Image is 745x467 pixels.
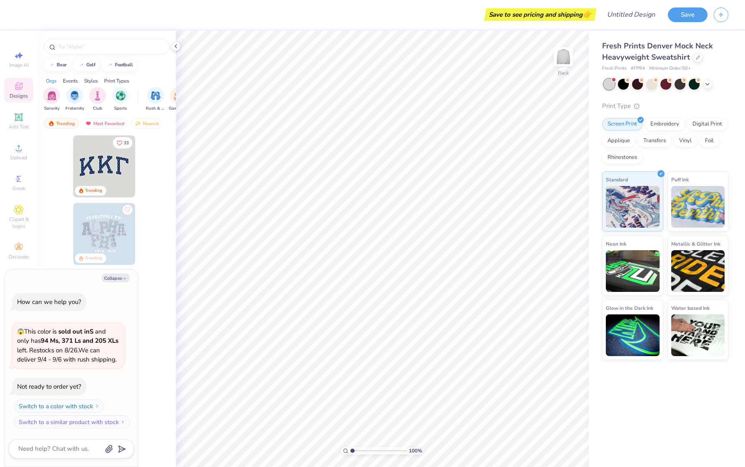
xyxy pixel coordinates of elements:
[43,87,60,112] button: filter button
[43,87,60,112] div: filter for Sorority
[46,77,57,85] div: Orgs
[17,328,24,336] span: 😱
[649,65,691,72] span: Minimum Order: 50 +
[93,91,102,100] img: Club Image
[602,41,713,62] span: Fresh Prints Denver Mock Neck Heavyweight Sweatshirt
[73,59,99,71] button: golf
[4,216,33,229] span: Clipart & logos
[606,314,660,356] img: Glow in the Dark Ink
[638,135,671,147] div: Transfers
[602,101,728,111] div: Print Type
[81,118,128,128] div: Most Favorited
[671,175,689,184] span: Puff Ink
[671,304,710,312] span: Water based Ink
[65,87,84,112] div: filter for Fraternity
[14,415,130,429] button: Switch to a similar product with stock
[10,154,27,161] span: Upload
[17,327,118,364] span: This color is and only has left . Restocks on 8/26. We can deliver 9/4 - 9/6 with rush shipping.
[9,254,29,260] span: Decorate
[135,203,197,265] img: a3f22b06-4ee5-423c-930f-667ff9442f68
[73,136,135,197] img: 3b9aba4f-e317-4aa7-a679-c95a879539bd
[606,186,660,228] img: Standard
[169,87,188,112] div: filter for Game Day
[135,121,141,126] img: Newest.gif
[135,136,197,197] img: edfb13fc-0e43-44eb-bea2-bf7fc0dd67f9
[687,118,727,131] div: Digital Print
[668,8,707,22] button: Save
[65,105,84,112] span: Fraternity
[671,239,720,248] span: Metallic & Glitter Ink
[48,63,55,68] img: trend_line.gif
[44,105,60,112] span: Sorority
[89,87,106,112] button: filter button
[89,87,106,112] div: filter for Club
[700,135,719,147] div: Foil
[65,87,84,112] button: filter button
[606,250,660,292] img: Neon Ink
[120,419,125,424] img: Switch to a similar product with stock
[602,65,627,72] span: Fresh Prints
[57,63,67,67] div: bear
[58,327,93,336] strong: sold out in S
[131,118,162,128] div: Newest
[674,135,697,147] div: Vinyl
[63,77,78,85] div: Events
[12,185,25,192] span: Greek
[48,121,55,126] img: trending.gif
[116,91,125,100] img: Sports Image
[85,121,92,126] img: most_fav.gif
[86,63,95,67] div: golf
[57,43,164,51] input: Try "Alpha"
[582,9,592,19] span: 👉
[102,59,137,71] button: football
[631,65,645,72] span: # FP94
[115,63,133,67] div: football
[124,141,129,145] span: 33
[558,69,569,77] div: Back
[44,118,79,128] div: Trending
[17,298,81,306] div: How can we help you?
[78,63,85,68] img: trend_line.gif
[9,123,29,130] span: Add Text
[47,91,57,100] img: Sorority Image
[9,62,29,68] span: Image AI
[107,63,113,68] img: trend_line.gif
[113,137,132,148] button: Like
[151,91,160,100] img: Rush & Bid Image
[122,205,132,215] button: Like
[645,118,685,131] div: Embroidery
[146,87,165,112] button: filter button
[169,105,188,112] span: Game Day
[600,6,662,23] input: Untitled Design
[112,87,129,112] button: filter button
[84,77,98,85] div: Styles
[602,151,642,164] div: Rhinestones
[409,447,422,454] span: 100 %
[41,336,118,345] strong: 94 Ms, 371 Ls and 205 XLs
[555,48,572,65] img: Back
[102,274,130,282] button: Collapse
[602,118,642,131] div: Screen Print
[671,250,725,292] img: Metallic & Glitter Ink
[169,87,188,112] button: filter button
[85,255,102,261] div: Trending
[602,135,635,147] div: Applique
[10,93,28,99] span: Designs
[114,105,127,112] span: Sports
[174,91,183,100] img: Game Day Image
[17,382,81,391] div: Not ready to order yet?
[146,105,165,112] span: Rush & Bid
[112,87,129,112] div: filter for Sports
[93,105,102,112] span: Club
[606,239,626,248] span: Neon Ink
[44,59,70,71] button: bear
[146,87,165,112] div: filter for Rush & Bid
[606,304,653,312] span: Glow in the Dark Ink
[606,175,628,184] span: Standard
[14,399,104,413] button: Switch to a color with stock
[104,77,129,85] div: Print Types
[95,404,100,409] img: Switch to a color with stock
[486,8,594,21] div: Save to see pricing and shipping
[671,314,725,356] img: Water based Ink
[70,91,79,100] img: Fraternity Image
